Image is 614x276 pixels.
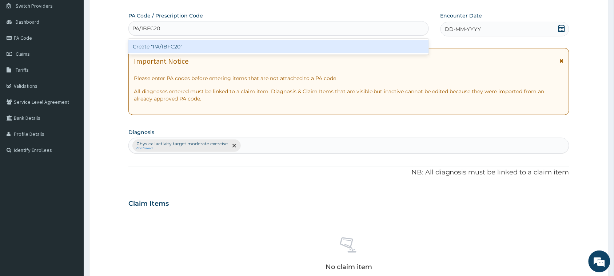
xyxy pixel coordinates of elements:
h1: Important Notice [134,57,188,65]
span: Dashboard [16,19,39,25]
textarea: Type your message and hit 'Enter' [4,199,139,224]
img: d_794563401_company_1708531726252_794563401 [13,36,29,55]
label: Diagnosis [128,129,154,136]
div: Chat with us now [38,41,122,50]
span: We're online! [42,92,100,165]
span: Switch Providers [16,3,53,9]
div: Minimize live chat window [119,4,137,21]
p: NB: All diagnosis must be linked to a claim item [128,168,569,177]
span: DD-MM-YYYY [445,25,481,33]
label: Encounter Date [440,12,482,19]
p: No claim item [326,263,372,271]
p: Please enter PA codes before entering items that are not attached to a PA code [134,75,564,82]
label: PA Code / Prescription Code [128,12,203,19]
h3: Claim Items [128,200,169,208]
p: All diagnoses entered must be linked to a claim item. Diagnosis & Claim Items that are visible bu... [134,88,564,102]
span: Claims [16,51,30,57]
div: Create "PA/1BFC20" [128,40,429,53]
span: Tariffs [16,67,29,73]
